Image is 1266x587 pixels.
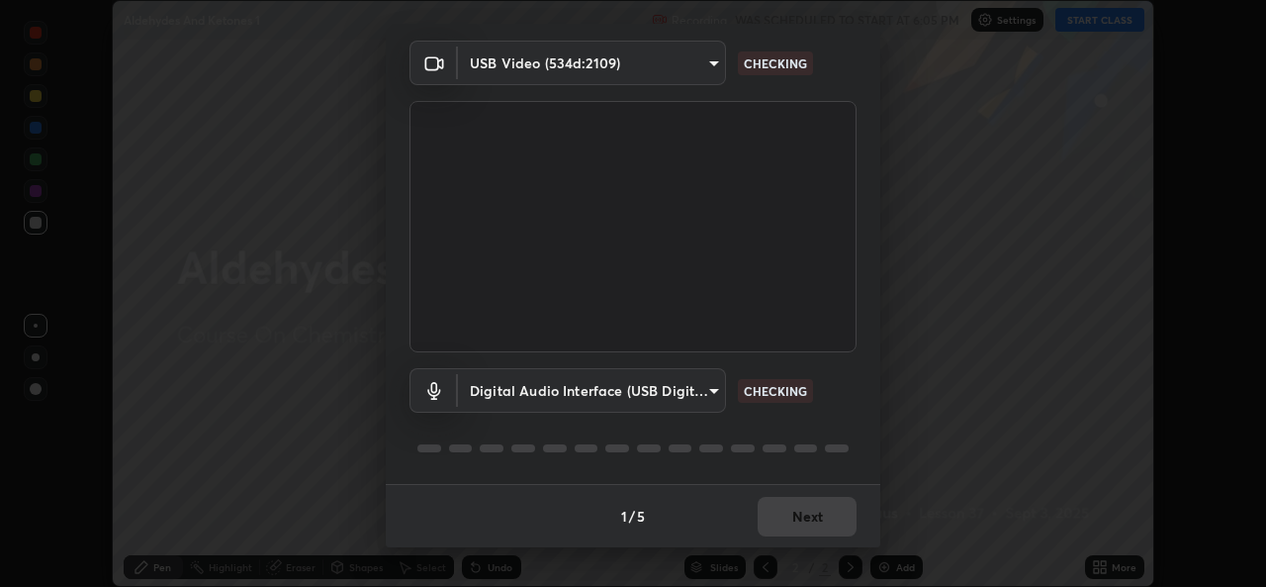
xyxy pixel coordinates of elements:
[744,54,807,72] p: CHECKING
[621,506,627,527] h4: 1
[629,506,635,527] h4: /
[458,41,726,85] div: USB Video (534d:2109)
[458,368,726,413] div: USB Video (534d:2109)
[744,382,807,400] p: CHECKING
[637,506,645,527] h4: 5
